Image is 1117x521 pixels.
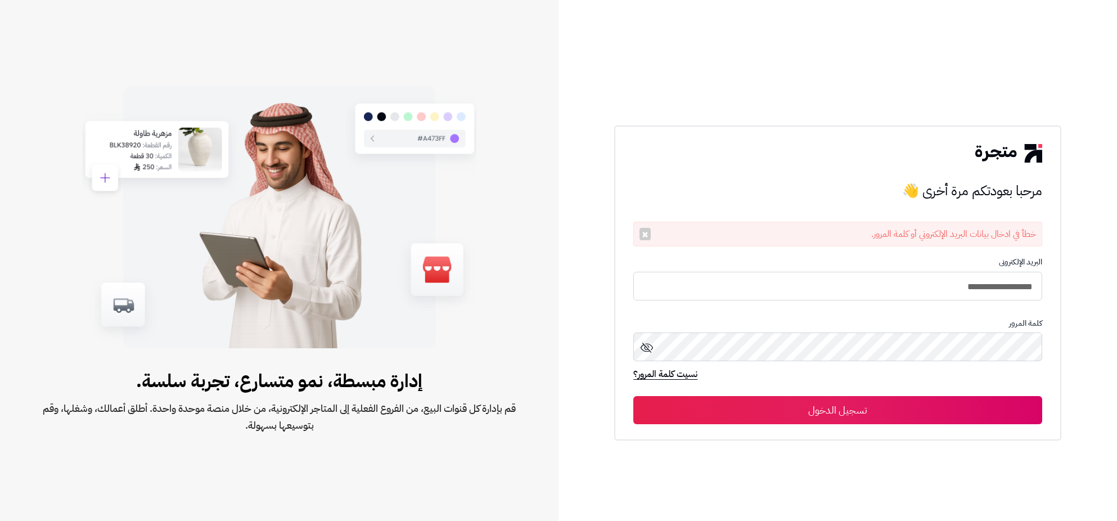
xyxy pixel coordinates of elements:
p: كلمة المرور [633,319,1042,328]
span: إدارة مبسطة، نمو متسارع، تجربة سلسة. [36,367,523,394]
img: logo-2.png [975,144,1042,162]
div: خطأ في ادخال بيانات البريد الإلكتروني أو كلمة المرور. [633,222,1042,247]
button: × [639,228,651,240]
p: البريد الإلكترونى [633,258,1042,267]
h3: مرحبا بعودتكم مرة أخرى 👋 [633,179,1042,202]
a: نسيت كلمة المرور؟ [633,367,697,383]
button: تسجيل الدخول [633,396,1042,424]
span: قم بإدارة كل قنوات البيع، من الفروع الفعلية إلى المتاجر الإلكترونية، من خلال منصة موحدة واحدة. أط... [36,400,523,434]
